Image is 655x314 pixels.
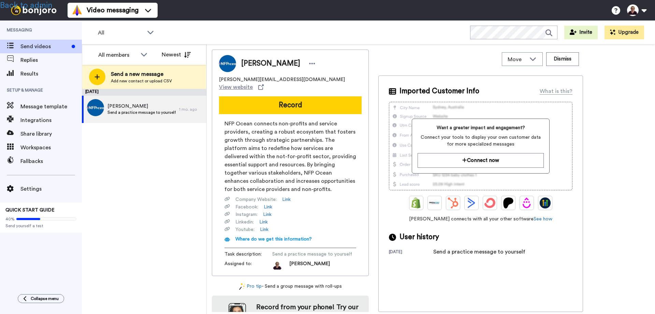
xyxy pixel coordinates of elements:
span: Fallbacks [20,157,82,165]
span: [PERSON_NAME][EMAIL_ADDRESS][DOMAIN_NAME] [219,76,345,83]
span: Youtube : [235,226,254,233]
span: NFP Ocean connects non-profits and service providers, creating a robust ecosystem that fosters gr... [224,120,356,193]
span: [PERSON_NAME] [289,260,330,271]
span: Integrations [20,116,82,124]
span: Send a new message [111,70,172,78]
span: Replies [20,56,82,64]
span: Company Website : [235,196,277,203]
span: Imported Customer Info [399,86,479,96]
button: Connect now [418,153,543,168]
div: What is this? [540,87,572,95]
span: Send yourself a test [5,223,76,229]
button: Newest [157,48,196,62]
img: a34609f9-7670-4f77-a13a-06046dcbf7b4.png [87,99,104,116]
span: User history [399,232,439,242]
a: Link [260,226,268,233]
div: [DATE] [82,89,206,96]
span: All [98,29,144,37]
span: Task description : [224,251,272,258]
div: [DATE] [389,249,433,256]
button: Record [219,96,362,114]
span: Results [20,70,82,78]
span: Where do we get this information? [235,237,312,242]
span: Assigned to: [224,260,272,271]
span: Instagram : [235,211,258,218]
img: GoHighLevel [540,197,551,208]
a: View website [219,83,264,91]
span: Add new contact or upload CSV [111,78,172,84]
img: Patreon [503,197,514,208]
span: Move [508,55,526,64]
span: 40% [5,216,15,222]
button: Dismiss [546,52,579,66]
span: Video messaging [87,5,139,15]
span: Workspaces [20,144,82,152]
span: [PERSON_NAME] connects with all your other software [389,216,572,222]
span: Share library [20,130,82,138]
span: Connect your tools to display your own customer data for more specialized messages [418,134,543,148]
img: vm-color.svg [72,5,83,16]
span: QUICK START GUIDE [5,208,55,213]
a: Link [282,196,291,203]
img: fa305bef-709d-42d7-86c1-605491051c6f-1758615442.jpg [272,260,282,271]
span: Facebook : [235,204,258,210]
img: Ontraport [429,197,440,208]
div: Send a practice message to yourself [433,248,525,256]
div: All members [98,51,137,59]
img: ConvertKit [484,197,495,208]
button: Collapse menu [18,294,64,303]
img: ActiveCampaign [466,197,477,208]
span: View website [219,83,253,91]
span: Send videos [20,42,69,51]
span: Settings [20,185,82,193]
img: Shopify [411,197,422,208]
span: Send a practice message to yourself [272,251,352,258]
a: Pro tip [239,283,262,290]
button: Upgrade [605,26,644,39]
span: Message template [20,103,82,111]
button: Invite [564,26,598,39]
div: 1 mo. ago [179,107,203,112]
a: Link [264,204,272,210]
span: [PERSON_NAME] [241,58,300,69]
img: magic-wand.svg [239,283,245,290]
span: Want a greater impact and engagement? [418,124,543,131]
img: Image of Kerrie [219,55,236,72]
span: [PERSON_NAME] [107,103,176,110]
img: Drip [521,197,532,208]
a: Link [263,211,272,218]
a: Link [259,219,268,226]
a: See how [534,217,552,221]
div: - Send a group message with roll-ups [212,283,369,290]
span: Collapse menu [31,296,59,301]
img: Hubspot [448,197,458,208]
span: Linkedin : [235,219,254,226]
span: Send a practice message to yourself [107,110,176,115]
